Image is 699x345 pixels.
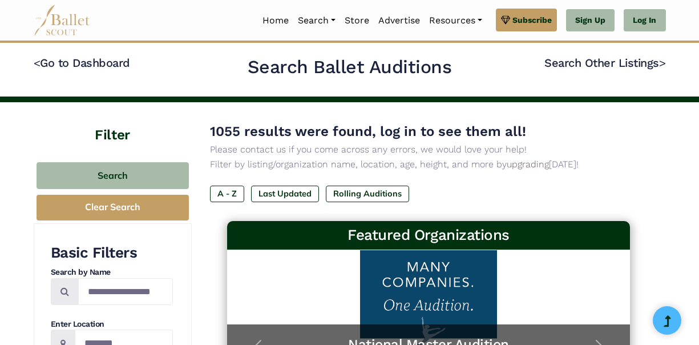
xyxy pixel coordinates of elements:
[326,186,409,202] label: Rolling Auditions
[624,9,665,32] a: Log In
[51,267,173,278] h4: Search by Name
[425,9,487,33] a: Resources
[34,56,130,70] a: <Go to Dashboard
[210,142,648,157] p: Please contact us if you come across any errors, we would love your help!
[78,278,173,305] input: Search by names...
[248,55,452,79] h2: Search Ballet Auditions
[340,9,374,33] a: Store
[210,186,244,202] label: A - Z
[210,123,526,139] span: 1055 results were found, log in to see them all!
[258,9,293,33] a: Home
[251,186,319,202] label: Last Updated
[566,9,615,32] a: Sign Up
[37,162,189,189] button: Search
[51,319,173,330] h4: Enter Location
[210,157,648,172] p: Filter by listing/organization name, location, age, height, and more by [DATE]!
[293,9,340,33] a: Search
[51,243,173,263] h3: Basic Filters
[374,9,425,33] a: Advertise
[501,14,510,26] img: gem.svg
[34,102,192,145] h4: Filter
[34,55,41,70] code: <
[659,55,666,70] code: >
[236,226,621,245] h3: Featured Organizations
[37,195,189,220] button: Clear Search
[496,9,557,31] a: Subscribe
[512,14,552,26] span: Subscribe
[544,56,665,70] a: Search Other Listings>
[507,159,549,170] a: upgrading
